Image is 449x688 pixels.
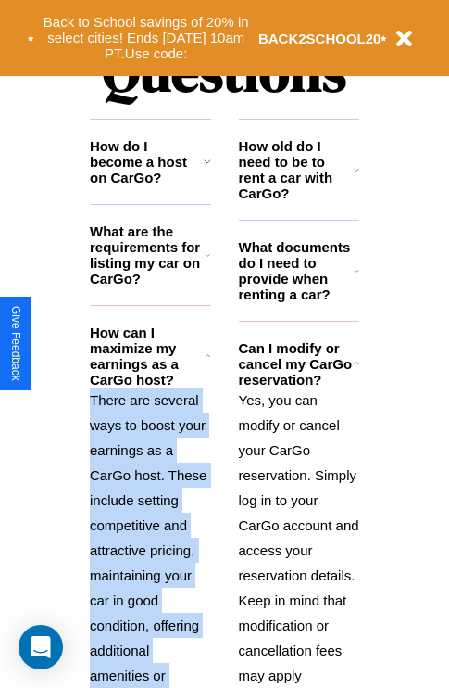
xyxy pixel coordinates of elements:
h3: How old do I need to be to rent a car with CarGo? [239,138,355,201]
button: Back to School savings of 20% in select cities! Ends [DATE] 10am PT.Use code: [34,9,258,67]
h3: What are the requirements for listing my car on CarGo? [90,223,206,287]
h3: How can I maximize my earnings as a CarGo host? [90,325,206,388]
div: Open Intercom Messenger [19,625,63,669]
h3: What documents do I need to provide when renting a car? [239,239,355,302]
h3: How do I become a host on CarGo? [90,138,204,185]
b: BACK2SCHOOL20 [258,31,381,46]
div: Give Feedback [9,306,22,381]
h3: Can I modify or cancel my CarGo reservation? [239,340,354,388]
